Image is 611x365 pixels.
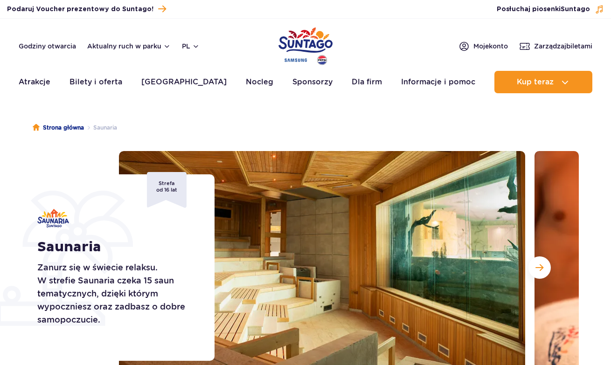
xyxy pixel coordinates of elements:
[497,5,590,14] span: Posłuchaj piosenki
[69,71,122,93] a: Bilety i oferta
[352,71,382,93] a: Dla firm
[528,256,551,279] button: Następny slajd
[141,71,227,93] a: [GEOGRAPHIC_DATA]
[7,3,166,15] a: Podaruj Voucher prezentowy do Suntago!
[497,5,604,14] button: Posłuchaj piosenkiSuntago
[458,41,508,52] a: Mojekonto
[37,261,194,326] p: Zanurz się w świecie relaksu. W strefie Saunaria czeka 15 saun tematycznych, dzięki którym wypocz...
[84,123,117,132] li: Saunaria
[278,23,333,66] a: Park of Poland
[494,71,592,93] button: Kup teraz
[534,41,592,51] span: Zarządzaj biletami
[401,71,475,93] a: Informacje i pomoc
[519,41,592,52] a: Zarządzajbiletami
[87,42,171,50] button: Aktualny ruch w parku
[561,6,590,13] span: Suntago
[37,239,194,255] h1: Saunaria
[292,71,333,93] a: Sponsorzy
[19,41,76,51] a: Godziny otwarcia
[7,5,153,14] span: Podaruj Voucher prezentowy do Suntago!
[182,41,200,51] button: pl
[19,71,50,93] a: Atrakcje
[517,78,554,86] span: Kup teraz
[33,123,84,132] a: Strona główna
[246,71,273,93] a: Nocleg
[37,209,69,227] img: Saunaria
[147,172,187,208] div: Strefa od 16 lat
[473,41,508,51] span: Moje konto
